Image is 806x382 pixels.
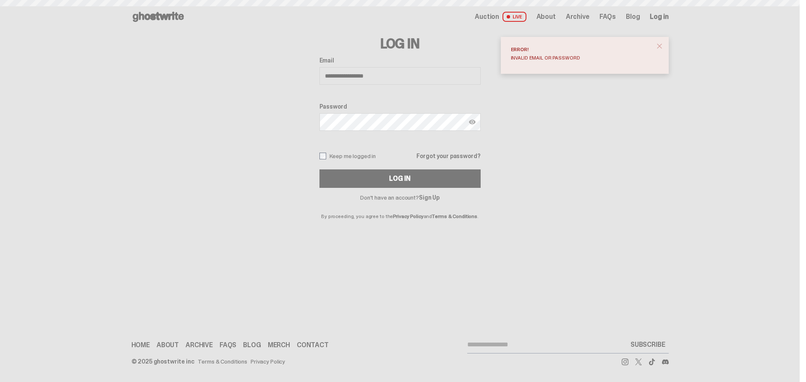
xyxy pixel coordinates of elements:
[393,213,423,220] a: Privacy Policy
[627,336,669,353] button: SUBSCRIBE
[319,200,481,219] p: By proceeding, you agree to the and .
[502,12,526,22] span: LIVE
[536,13,556,20] a: About
[319,37,481,50] h3: Log In
[198,359,247,364] a: Terms & Conditions
[131,342,150,348] a: Home
[220,342,236,348] a: FAQs
[389,175,410,182] div: Log In
[511,47,652,52] div: Error!
[511,55,652,60] div: Invalid email or password
[626,13,640,20] a: Blog
[297,342,329,348] a: Contact
[186,342,213,348] a: Archive
[251,359,285,364] a: Privacy Policy
[469,119,476,125] img: Show password
[319,103,481,110] label: Password
[416,153,480,159] a: Forgot your password?
[419,194,440,201] a: Sign Up
[652,39,667,54] button: close
[268,342,290,348] a: Merch
[650,13,668,20] a: Log in
[432,213,477,220] a: Terms & Conditions
[319,195,481,200] p: Don't have an account?
[319,153,326,159] input: Keep me logged in
[319,169,481,188] button: Log In
[319,57,481,64] label: Email
[599,13,616,20] a: FAQs
[157,342,179,348] a: About
[131,359,194,364] div: © 2025 ghostwrite inc
[475,13,499,20] span: Auction
[319,153,376,159] label: Keep me logged in
[475,12,526,22] a: Auction LIVE
[243,342,261,348] a: Blog
[566,13,589,20] a: Archive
